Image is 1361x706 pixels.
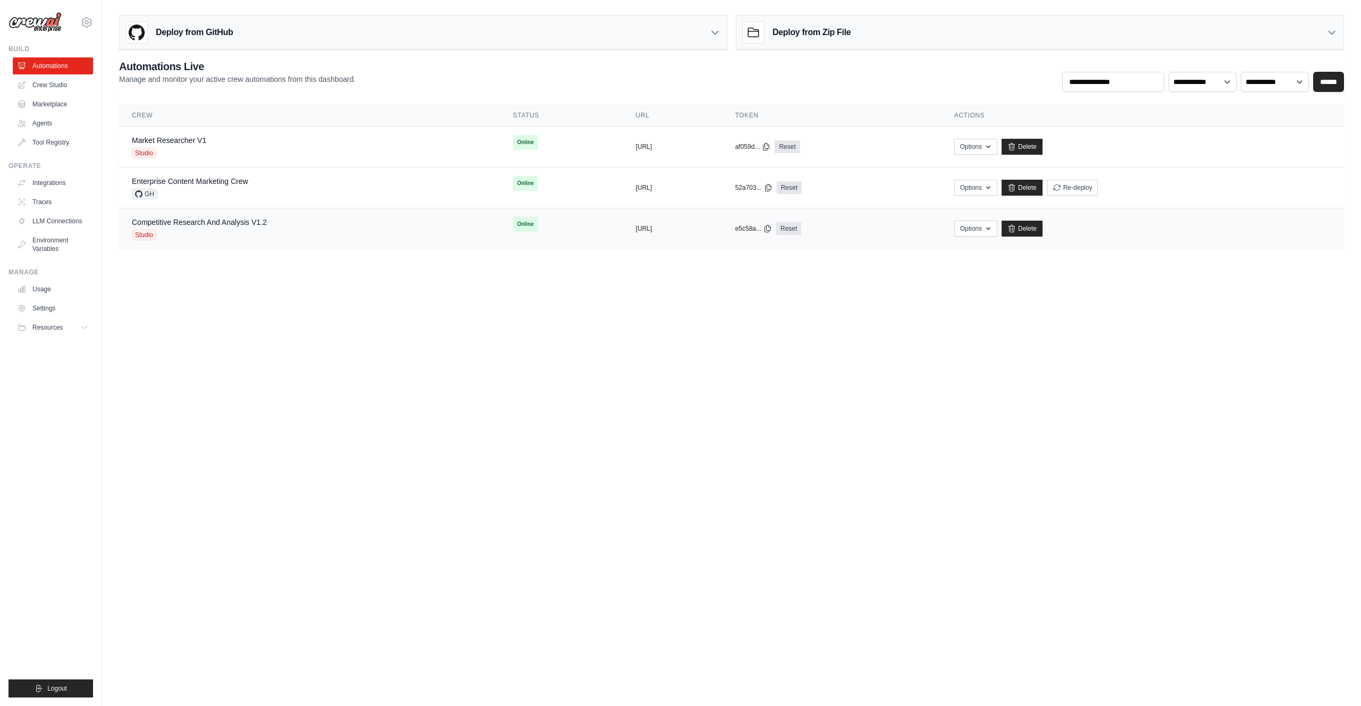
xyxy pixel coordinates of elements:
[13,57,93,74] a: Automations
[119,59,356,74] h2: Automations Live
[513,176,538,191] span: Online
[1002,221,1043,237] a: Delete
[13,319,93,336] button: Resources
[13,281,93,298] a: Usage
[772,26,851,39] h3: Deploy from Zip File
[13,194,93,211] a: Traces
[32,323,63,332] span: Resources
[500,105,623,127] th: Status
[132,218,267,226] a: Competitive Research And Analysis V1.2
[1047,180,1098,196] button: Re-deploy
[1002,139,1043,155] a: Delete
[954,139,997,155] button: Options
[777,181,802,194] a: Reset
[119,105,500,127] th: Crew
[9,268,93,276] div: Manage
[13,213,93,230] a: LLM Connections
[9,679,93,697] button: Logout
[13,174,93,191] a: Integrations
[126,22,147,43] img: GitHub Logo
[942,105,1344,127] th: Actions
[9,45,93,53] div: Build
[1002,180,1043,196] a: Delete
[735,183,772,192] button: 52a703...
[735,142,771,151] button: af059d...
[735,224,772,233] button: e5c58a...
[623,105,722,127] th: URL
[132,230,156,240] span: Studio
[513,135,538,150] span: Online
[13,77,93,94] a: Crew Studio
[9,162,93,170] div: Operate
[13,96,93,113] a: Marketplace
[954,180,997,196] button: Options
[13,232,93,257] a: Environment Variables
[776,222,801,235] a: Reset
[13,115,93,132] a: Agents
[156,26,233,39] h3: Deploy from GitHub
[132,189,157,199] span: GH
[132,177,248,186] a: Enterprise Content Marketing Crew
[722,105,942,127] th: Token
[775,140,800,153] a: Reset
[132,136,206,145] a: Market Researcher V1
[954,221,997,237] button: Options
[9,12,62,32] img: Logo
[513,217,538,232] span: Online
[47,684,67,693] span: Logout
[13,134,93,151] a: Tool Registry
[13,300,93,317] a: Settings
[119,74,356,85] p: Manage and monitor your active crew automations from this dashboard.
[132,148,156,158] span: Studio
